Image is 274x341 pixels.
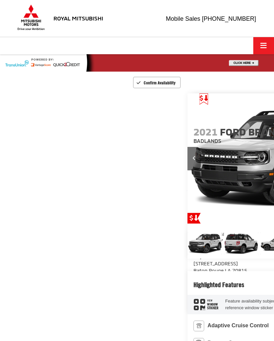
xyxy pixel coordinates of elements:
[187,213,201,224] a: Get Price Drop Alert
[253,37,274,54] button: Click to show site navigation
[187,147,201,170] button: Previous image
[187,230,222,256] img: 2021 Ford Bronco Sport Badlands
[144,80,175,85] span: Confirm Availability
[207,299,219,303] span: View
[207,303,219,306] span: Window
[224,230,258,256] img: 2021 Ford Bronco Sport Badlands
[224,231,258,256] a: Expand Photo 1
[193,299,219,310] div: window sticker
[166,15,200,22] span: Mobile Sales
[16,4,46,30] img: Mitsubishi
[208,322,269,330] span: Adaptive Cruise Control
[193,321,204,331] img: Adaptive Cruise Control
[210,94,250,100] span: Recent Price Drop!
[193,138,221,144] span: Badlands
[133,77,181,88] button: Confirm Availability
[53,15,103,21] h3: Royal Mitsubishi
[199,93,208,105] span: Get Price Drop Alert
[188,231,222,256] a: Expand Photo 0
[193,281,244,288] h2: Highlighted Features
[207,306,219,310] span: Sticker
[202,15,256,22] span: [PHONE_NUMBER]
[193,125,218,138] span: 2021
